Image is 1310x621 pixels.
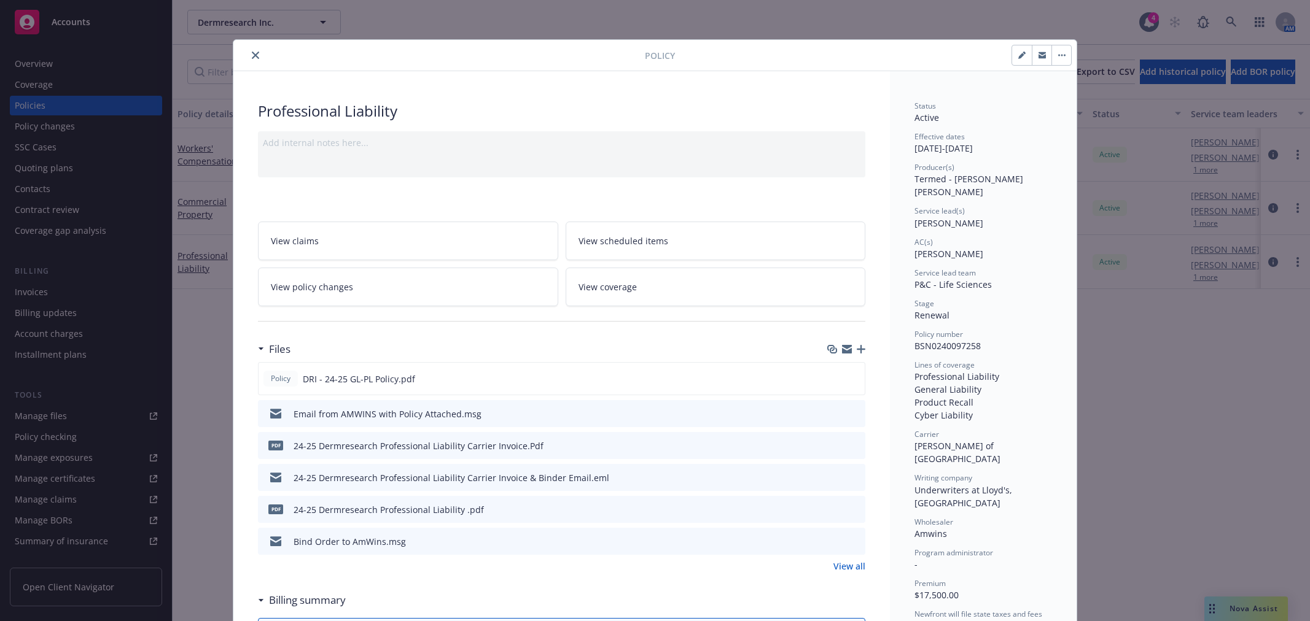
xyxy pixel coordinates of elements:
span: Premium [914,578,946,588]
a: View all [833,560,865,573]
span: Amwins [914,528,947,539]
button: download file [830,503,840,516]
a: View coverage [566,268,866,306]
span: Termed - [PERSON_NAME] [PERSON_NAME] [914,173,1026,198]
a: View policy changes [258,268,558,306]
span: Policy number [914,329,963,339]
div: Bind Order to AmWins.msg [294,535,406,548]
button: preview file [849,503,860,516]
div: Email from AMWINS with Policy Attached.msg [294,407,482,420]
div: 24-25 Dermresearch Professional Liability Carrier Invoice.Pdf [294,439,544,452]
span: Carrier [914,429,939,439]
span: Policy [645,49,675,62]
button: preview file [849,407,860,420]
div: [DATE] - [DATE] [914,131,1052,155]
div: Add internal notes here... [263,136,860,149]
span: Policy [268,373,293,384]
div: Product Recall [914,396,1052,409]
h3: Billing summary [269,592,346,608]
span: Effective dates [914,131,965,142]
button: preview file [849,471,860,484]
span: View policy changes [271,280,353,293]
span: Newfront will file state taxes and fees [914,609,1042,619]
button: download file [830,439,840,452]
span: $17,500.00 [914,589,959,601]
div: Professional Liability [914,370,1052,383]
span: Program administrator [914,547,993,558]
button: download file [830,471,840,484]
span: Lines of coverage [914,360,975,370]
span: View coverage [579,280,637,293]
span: BSN0240097258 [914,340,981,352]
div: Files [258,341,290,357]
div: Professional Liability [258,101,865,121]
span: [PERSON_NAME] [914,217,983,229]
button: preview file [849,439,860,452]
button: preview file [849,372,860,385]
div: 24-25 Dermresearch Professional Liability Carrier Invoice & Binder Email.eml [294,471,609,484]
span: View claims [271,234,319,247]
div: General Liability [914,383,1052,396]
button: download file [830,535,840,548]
button: close [248,48,263,63]
span: Service lead(s) [914,206,965,216]
span: P&C - Life Sciences [914,279,992,290]
span: Active [914,112,939,123]
a: View scheduled items [566,222,866,260]
span: Producer(s) [914,162,954,172]
span: [PERSON_NAME] of [GEOGRAPHIC_DATA] [914,440,1000,465]
span: View scheduled items [579,234,668,247]
span: Wholesaler [914,517,953,527]
span: [PERSON_NAME] [914,248,983,260]
span: DRI - 24-25 GL-PL Policy.pdf [303,372,415,385]
h3: Files [269,341,290,357]
div: Cyber Liability [914,409,1052,422]
button: download file [829,372,839,385]
span: Renewal [914,309,949,321]
button: download file [830,407,840,420]
span: Stage [914,298,934,309]
button: preview file [849,535,860,548]
span: Pdf [268,441,283,450]
span: Status [914,101,936,111]
div: 24-25 Dermresearch Professional Liability .pdf [294,503,484,516]
span: Writing company [914,472,972,483]
span: Service lead team [914,268,976,278]
div: Billing summary [258,592,346,608]
span: pdf [268,504,283,514]
span: AC(s) [914,237,933,247]
span: - [914,558,918,570]
span: Underwriters at Lloyd's, [GEOGRAPHIC_DATA] [914,484,1015,509]
a: View claims [258,222,558,260]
